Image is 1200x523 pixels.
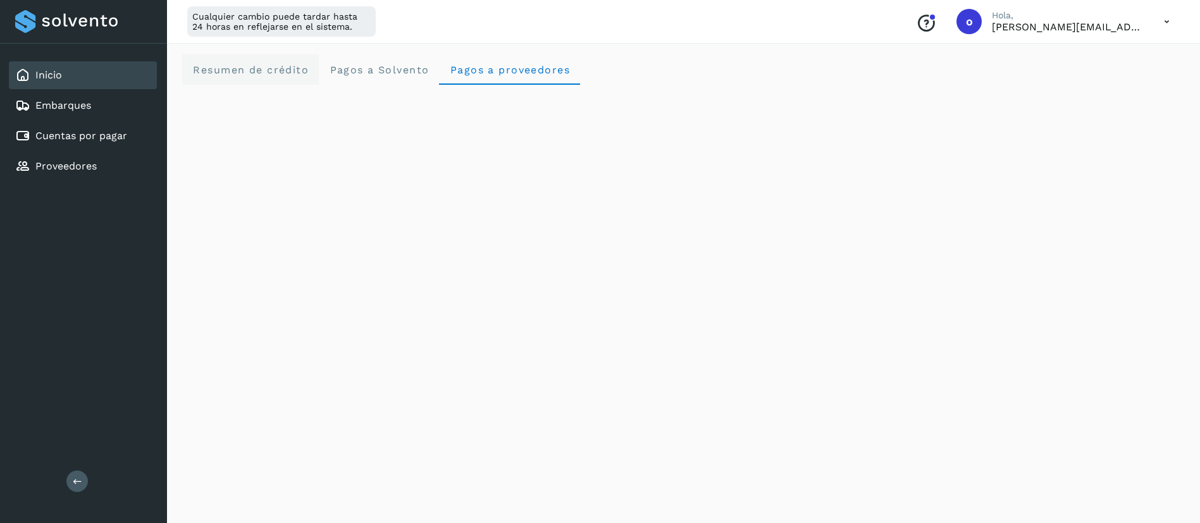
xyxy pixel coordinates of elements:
[9,122,157,150] div: Cuentas por pagar
[35,160,97,172] a: Proveedores
[187,6,376,37] div: Cualquier cambio puede tardar hasta 24 horas en reflejarse en el sistema.
[9,92,157,120] div: Embarques
[35,99,91,111] a: Embarques
[9,152,157,180] div: Proveedores
[449,64,570,76] span: Pagos a proveedores
[35,130,127,142] a: Cuentas por pagar
[992,21,1144,33] p: obed.perez@clcsolutions.com.mx
[192,64,309,76] span: Resumen de crédito
[35,69,62,81] a: Inicio
[992,10,1144,21] p: Hola,
[329,64,429,76] span: Pagos a Solvento
[9,61,157,89] div: Inicio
